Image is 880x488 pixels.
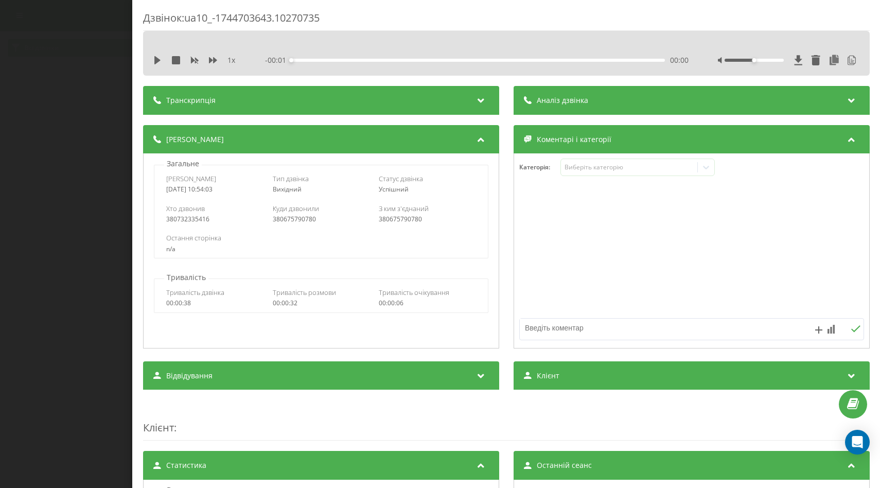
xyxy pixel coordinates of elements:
div: 00:00:38 [166,300,263,307]
span: Статистика [166,460,206,470]
span: Тип дзвінка [272,174,308,183]
div: 380732335416 [166,216,263,223]
span: Тривалість розмови [272,288,336,297]
h4: Категорія : [519,164,560,171]
span: 1 x [227,55,235,65]
span: Вихідний [272,185,301,194]
div: Виберіть категорію [565,163,693,171]
span: Коментарі і категорії [536,134,611,145]
p: Тривалість [164,272,208,283]
span: Куди дзвонили [272,204,319,213]
span: Остання сторінка [166,233,221,242]
span: Тривалість очікування [379,288,449,297]
span: Транскрипція [166,95,216,106]
div: 380675790780 [272,216,369,223]
div: Дзвінок : ua10_-1744703643.10270735 [143,11,870,31]
span: [PERSON_NAME] [166,174,216,183]
div: n/a [166,246,476,253]
div: 00:00:06 [379,300,476,307]
span: - 00:01 [265,55,291,65]
div: 00:00:32 [272,300,369,307]
div: 380675790780 [379,216,476,223]
span: Аналіз дзвінка [536,95,588,106]
span: 00:00 [670,55,689,65]
div: Open Intercom Messenger [845,430,870,455]
span: Клієнт [143,421,174,434]
div: [DATE] 10:54:03 [166,186,263,193]
span: Відвідування [166,371,213,381]
div: Accessibility label [752,58,756,62]
span: [PERSON_NAME] [166,134,224,145]
div: : [143,400,870,441]
div: Accessibility label [289,58,293,62]
span: Тривалість дзвінка [166,288,224,297]
span: Клієнт [536,371,559,381]
span: З ким з'єднаний [379,204,429,213]
span: Хто дзвонив [166,204,205,213]
span: Останній сеанс [536,460,591,470]
span: Успішний [379,185,409,194]
p: Загальне [164,159,202,169]
span: Статус дзвінка [379,174,423,183]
